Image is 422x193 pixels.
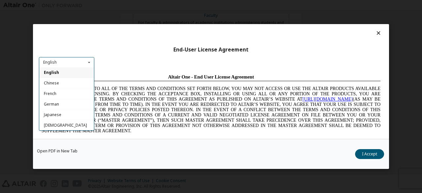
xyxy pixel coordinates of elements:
span: English [44,70,59,76]
span: Altair One - End User License Agreement [129,3,215,8]
span: German [44,101,59,107]
span: [DEMOGRAPHIC_DATA] [44,122,87,128]
span: Chinese [44,80,59,86]
a: [URL][DOMAIN_NAME] [264,25,314,30]
span: French [44,91,56,97]
a: Open PDF in New Tab [37,149,77,153]
div: End-User License Agreement [39,47,383,53]
button: I Accept [355,149,384,159]
span: IF YOU DO NOT AGREE TO ALL OF THE TERMS AND CONDITIONS SET FORTH BELOW, YOU MAY NOT ACCESS OR USE... [3,15,342,62]
div: English [43,60,57,64]
span: Japanese [44,112,61,117]
span: Lore Ipsumd Sit Ame Cons Adipisc Elitseddo (“Eiusmodte”) in utlabor Etdolo Magnaaliqua Eni. (“Adm... [3,67,342,114]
